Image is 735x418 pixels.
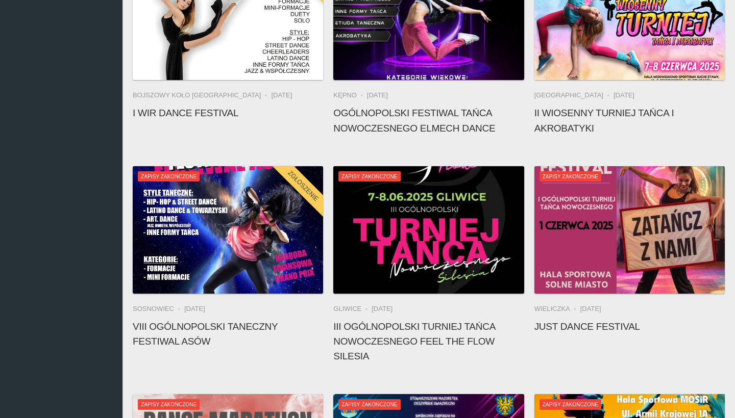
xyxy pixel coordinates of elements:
[338,171,400,181] span: Zapisy zakończone
[534,166,725,294] a: Just Dance FestivalZapisy zakończone
[133,166,323,294] img: VIII Ogólnopolski Taneczny Festiwal Asów
[138,171,200,181] span: Zapisy zakończone
[534,90,614,100] li: [GEOGRAPHIC_DATA]
[534,304,580,314] li: Wieliczka
[338,399,400,409] span: Zapisy zakończone
[133,166,323,294] a: VIII Ogólnopolski Taneczny Festiwal AsówZapisy zakończoneZgłoszenie
[580,304,601,314] li: [DATE]
[333,319,524,364] h4: III Ogólnopolski Turniej Tańca Nowoczesnego FEEL THE FLOW SILESIA
[540,171,601,181] span: Zapisy zakończone
[333,304,372,314] li: Gliwice
[133,304,184,314] li: Sosnowiec
[333,166,524,294] a: III Ogólnopolski Turniej Tańca Nowoczesnego FEEL THE FLOW SILESIA Zapisy zakończone
[133,319,323,349] h4: VIII Ogólnopolski Taneczny Festiwal Asów
[333,90,367,100] li: Kępno
[184,304,205,314] li: [DATE]
[333,106,524,135] h4: Ogólnopolski Festiwal Tańca Nowoczesnego ELMECH DANCE
[534,166,725,294] img: Just Dance Festival
[333,166,524,294] img: III Ogólnopolski Turniej Tańca Nowoczesnego FEEL THE FLOW SILESIA
[540,399,601,409] span: Zapisy zakończone
[534,106,725,135] h4: II Wiosenny Turniej Tańca i Akrobatyki
[271,153,336,218] div: Zgłoszenie
[133,106,323,120] h4: I Wir Dance Festival
[534,319,725,334] h4: Just Dance Festival
[138,399,200,409] span: Zapisy zakończone
[133,90,271,100] li: Bojszowy koło [GEOGRAPHIC_DATA]
[367,90,388,100] li: [DATE]
[372,304,393,314] li: [DATE]
[614,90,634,100] li: [DATE]
[271,90,292,100] li: [DATE]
